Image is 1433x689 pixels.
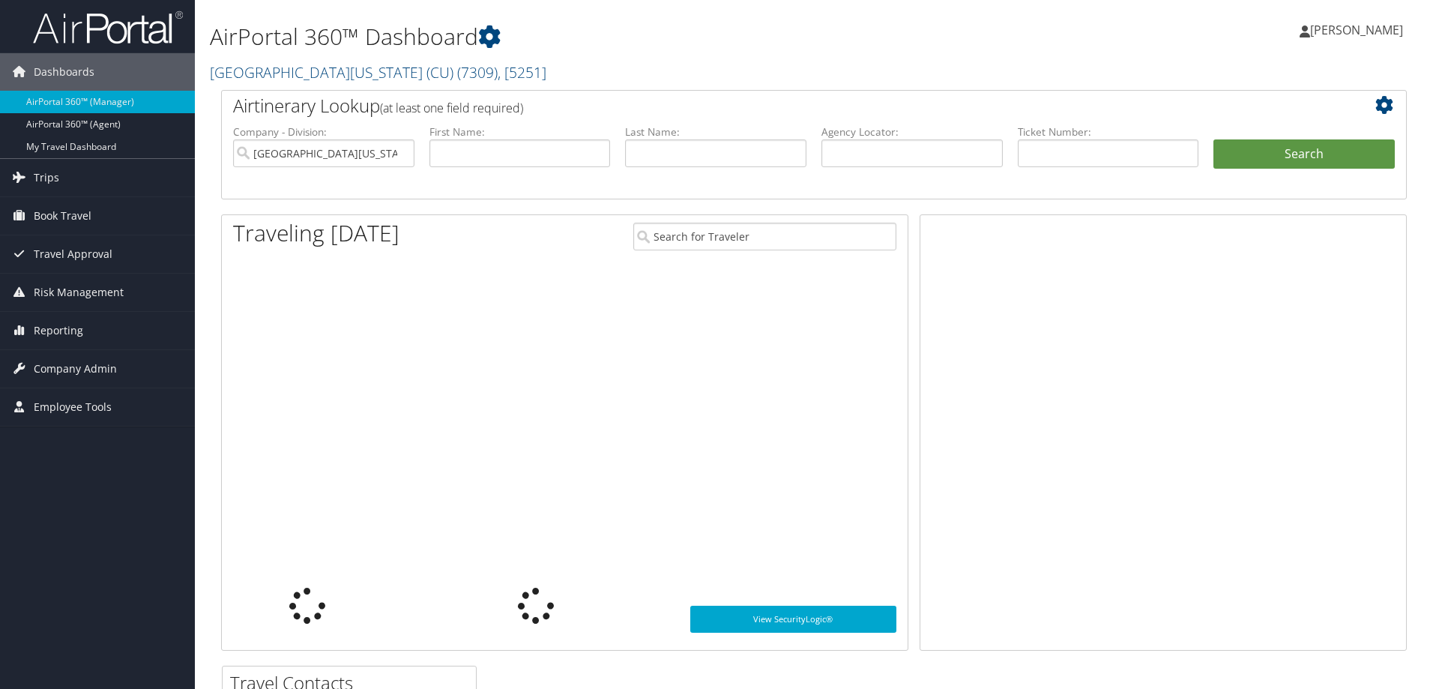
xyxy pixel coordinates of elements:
[633,223,896,250] input: Search for Traveler
[34,197,91,235] span: Book Travel
[625,124,806,139] label: Last Name:
[457,62,498,82] span: ( 7309 )
[233,217,399,249] h1: Traveling [DATE]
[1300,7,1418,52] a: [PERSON_NAME]
[34,312,83,349] span: Reporting
[34,53,94,91] span: Dashboards
[34,274,124,311] span: Risk Management
[210,62,546,82] a: [GEOGRAPHIC_DATA][US_STATE] (CU)
[34,159,59,196] span: Trips
[34,388,112,426] span: Employee Tools
[1018,124,1199,139] label: Ticket Number:
[233,124,414,139] label: Company - Division:
[1213,139,1395,169] button: Search
[33,10,183,45] img: airportal-logo.png
[210,21,1016,52] h1: AirPortal 360™ Dashboard
[1310,22,1403,38] span: [PERSON_NAME]
[690,606,896,633] a: View SecurityLogic®
[380,100,523,116] span: (at least one field required)
[233,93,1296,118] h2: Airtinerary Lookup
[821,124,1003,139] label: Agency Locator:
[34,235,112,273] span: Travel Approval
[34,350,117,388] span: Company Admin
[429,124,611,139] label: First Name:
[498,62,546,82] span: , [ 5251 ]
